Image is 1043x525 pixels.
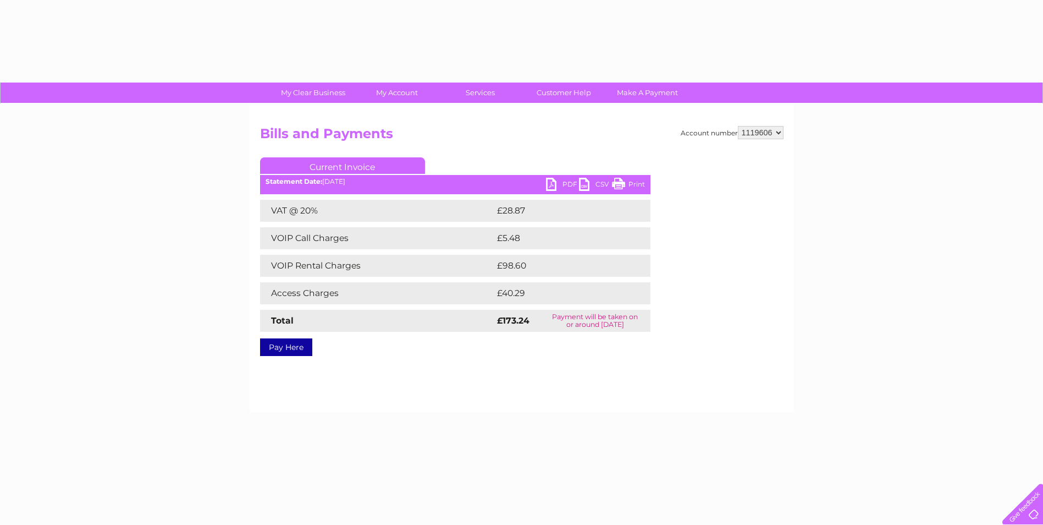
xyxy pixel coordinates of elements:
h2: Bills and Payments [260,126,783,147]
td: VAT @ 20% [260,200,494,222]
td: VOIP Call Charges [260,227,494,249]
td: £98.60 [494,255,629,277]
td: VOIP Rental Charges [260,255,494,277]
a: Pay Here [260,338,312,356]
td: £5.48 [494,227,625,249]
a: PDF [546,178,579,194]
strong: £173.24 [497,315,529,326]
a: Make A Payment [602,83,693,103]
td: Payment will be taken on or around [DATE] [540,310,650,332]
a: Print [612,178,645,194]
strong: Total [271,315,294,326]
td: £28.87 [494,200,628,222]
a: Services [435,83,526,103]
td: £40.29 [494,282,628,304]
div: [DATE] [260,178,650,185]
div: Account number [681,126,783,139]
a: CSV [579,178,612,194]
a: My Account [351,83,442,103]
td: Access Charges [260,282,494,304]
a: My Clear Business [268,83,358,103]
a: Current Invoice [260,157,425,174]
b: Statement Date: [266,177,322,185]
a: Customer Help [518,83,609,103]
